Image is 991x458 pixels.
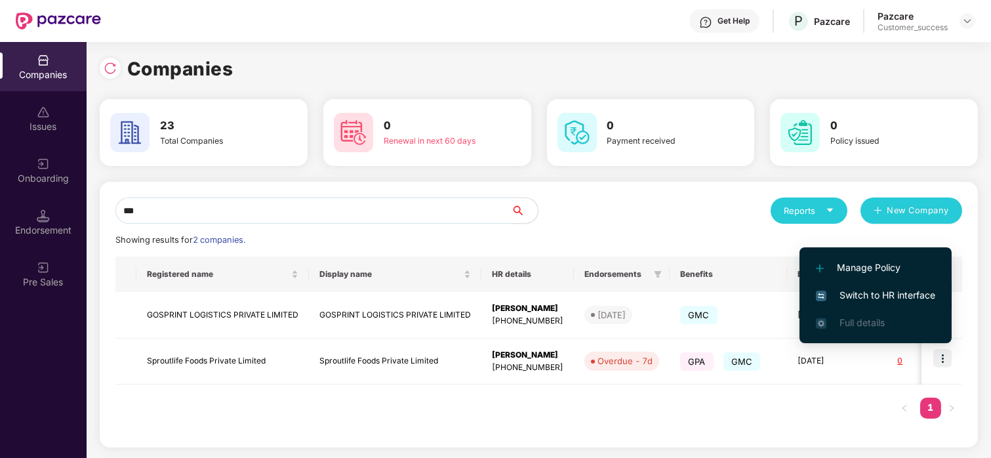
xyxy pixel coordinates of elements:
[878,10,948,22] div: Pazcare
[878,22,948,33] div: Customer_success
[492,349,563,362] div: [PERSON_NAME]
[37,261,50,274] img: svg+xml;base64,PHN2ZyB3aWR0aD0iMjAiIGhlaWdodD0iMjAiIHZpZXdCb3g9IjAgMCAyMCAyMCIgZmlsbD0ibm9uZSIgeG...
[584,269,649,280] span: Endorsements
[607,117,712,135] h3: 0
[670,257,787,292] th: Benefits
[680,352,714,371] span: GPA
[900,404,908,412] span: left
[941,398,962,419] li: Next Page
[37,106,50,119] img: svg+xml;base64,PHN2ZyBpZD0iSXNzdWVzX2Rpc2FibGVkIiB4bWxucz0iaHR0cDovL3d3dy53My5vcmcvMjAwMC9zdmciIH...
[948,404,956,412] span: right
[160,135,264,147] div: Total Companies
[839,317,885,328] span: Full details
[816,260,935,275] span: Manage Policy
[481,257,574,292] th: HR details
[597,354,653,367] div: Overdue - 7d
[816,288,935,302] span: Switch to HR interface
[787,257,872,292] th: Earliest Renewal
[160,117,264,135] h3: 23
[136,292,309,339] td: GOSPRINT LOGISTICS PRIVATE LIMITED
[787,292,872,339] td: [DATE]
[127,54,233,83] h1: Companies
[492,302,563,315] div: [PERSON_NAME]
[334,113,373,152] img: svg+xml;base64,PHN2ZyB4bWxucz0iaHR0cDovL3d3dy53My5vcmcvMjAwMC9zdmciIHdpZHRoPSI2MCIgaGVpZ2h0PSI2MC...
[654,270,662,278] span: filter
[816,291,826,301] img: svg+xml;base64,PHN2ZyB4bWxucz0iaHR0cDovL3d3dy53My5vcmcvMjAwMC9zdmciIHdpZHRoPSIxNiIgaGVpZ2h0PSIxNi...
[115,235,245,245] span: Showing results for
[920,398,941,419] li: 1
[699,16,712,29] img: svg+xml;base64,PHN2ZyBpZD0iSGVscC0zMngzMiIgeG1sbnM9Imh0dHA6Ly93d3cudzMub3JnLzIwMDAvc3ZnIiB3aWR0aD...
[511,198,538,224] button: search
[136,339,309,385] td: Sproutlife Foods Private Limited
[492,362,563,374] div: [PHONE_NUMBER]
[37,209,50,222] img: svg+xml;base64,PHN2ZyB3aWR0aD0iMTQuNSIgaGVpZ2h0PSIxNC41IiB2aWV3Qm94PSIwIDAgMTYgMTYiIGZpbGw9Im5vbm...
[680,306,718,324] span: GMC
[136,257,309,292] th: Registered name
[723,352,761,371] span: GMC
[16,12,101,30] img: New Pazcare Logo
[894,398,915,419] li: Previous Page
[37,54,50,67] img: svg+xml;base64,PHN2ZyBpZD0iQ29tcGFuaWVzIiB4bWxucz0iaHR0cDovL3d3dy53My5vcmcvMjAwMC9zdmciIHdpZHRoPS...
[492,315,563,327] div: [PHONE_NUMBER]
[830,117,935,135] h3: 0
[814,15,850,28] div: Pazcare
[816,264,824,272] img: svg+xml;base64,PHN2ZyB4bWxucz0iaHR0cDovL3d3dy53My5vcmcvMjAwMC9zdmciIHdpZHRoPSIxMi4yMDEiIGhlaWdodD...
[597,308,626,322] div: [DATE]
[794,13,803,29] span: P
[147,269,289,280] span: Registered name
[104,62,117,75] img: svg+xml;base64,PHN2ZyBpZD0iUmVsb2FkLTMyeDMyIiB4bWxucz0iaHR0cDovL3d3dy53My5vcmcvMjAwMC9zdmciIHdpZH...
[309,339,481,385] td: Sproutlife Foods Private Limited
[826,206,834,215] span: caret-down
[309,292,481,339] td: GOSPRINT LOGISTICS PRIVATE LIMITED
[933,349,952,367] img: icon
[894,398,915,419] button: left
[780,113,820,152] img: svg+xml;base64,PHN2ZyB4bWxucz0iaHR0cDovL3d3dy53My5vcmcvMjAwMC9zdmciIHdpZHRoPSI2MCIgaGVpZ2h0PSI2MC...
[110,113,150,152] img: svg+xml;base64,PHN2ZyB4bWxucz0iaHR0cDovL3d3dy53My5vcmcvMjAwMC9zdmciIHdpZHRoPSI2MCIgaGVpZ2h0PSI2MC...
[718,16,750,26] div: Get Help
[384,117,488,135] h3: 0
[882,355,918,367] div: 0
[309,257,481,292] th: Display name
[830,135,935,147] div: Policy issued
[941,398,962,419] button: right
[193,235,245,245] span: 2 companies.
[860,198,962,224] button: plusNew Company
[319,269,461,280] span: Display name
[874,206,882,217] span: plus
[784,204,834,217] div: Reports
[384,135,488,147] div: Renewal in next 60 days
[887,204,950,217] span: New Company
[816,318,826,329] img: svg+xml;base64,PHN2ZyB4bWxucz0iaHR0cDovL3d3dy53My5vcmcvMjAwMC9zdmciIHdpZHRoPSIxNi4zNjMiIGhlaWdodD...
[651,266,664,282] span: filter
[607,135,712,147] div: Payment received
[37,157,50,171] img: svg+xml;base64,PHN2ZyB3aWR0aD0iMjAiIGhlaWdodD0iMjAiIHZpZXdCb3g9IjAgMCAyMCAyMCIgZmlsbD0ibm9uZSIgeG...
[557,113,597,152] img: svg+xml;base64,PHN2ZyB4bWxucz0iaHR0cDovL3d3dy53My5vcmcvMjAwMC9zdmciIHdpZHRoPSI2MCIgaGVpZ2h0PSI2MC...
[787,339,872,385] td: [DATE]
[920,398,941,417] a: 1
[511,205,538,216] span: search
[962,16,973,26] img: svg+xml;base64,PHN2ZyBpZD0iRHJvcGRvd24tMzJ4MzIiIHhtbG5zPSJodHRwOi8vd3d3LnczLm9yZy8yMDAwL3N2ZyIgd2...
